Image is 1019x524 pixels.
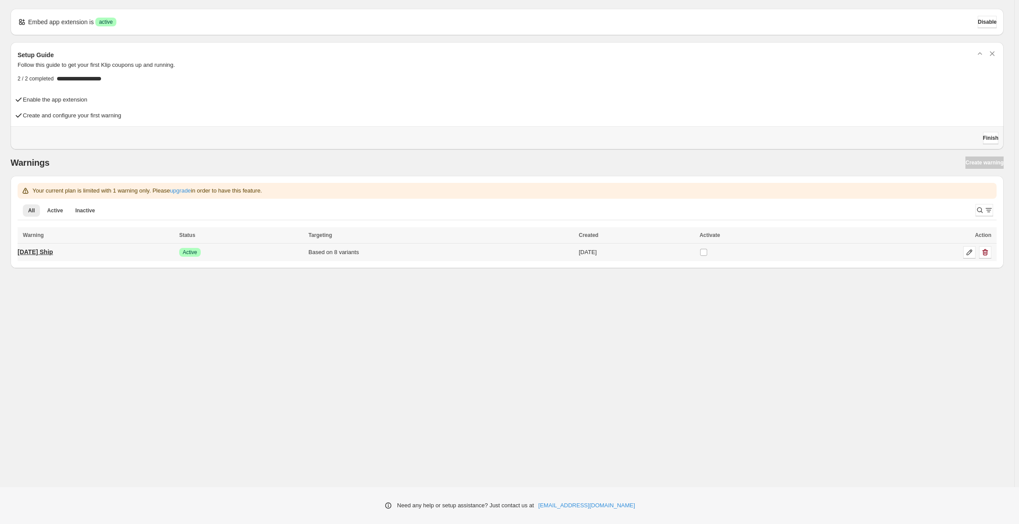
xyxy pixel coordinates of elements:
h2: Warnings [11,157,50,168]
span: active [99,18,112,25]
p: [DATE] Ship [18,247,53,256]
span: Warning [23,232,44,238]
span: Disable [978,18,997,25]
p: Your current plan is limited with 1 warning only. Please in order to have this feature. [33,186,262,195]
span: Finish [983,135,998,142]
span: Created [579,232,599,238]
a: [EMAIL_ADDRESS][DOMAIN_NAME] [538,501,635,510]
h3: Setup Guide [18,51,54,59]
div: [DATE] [579,248,694,257]
button: Search and filter results [976,204,993,216]
span: 2 / 2 completed [18,75,54,82]
div: Based on 8 variants [308,248,573,257]
span: Inactive [75,207,95,214]
span: Active [183,249,197,256]
span: Activate [700,232,720,238]
a: upgrade [170,187,191,194]
span: All [28,207,35,214]
span: Active [47,207,63,214]
span: Status [179,232,195,238]
span: Targeting [308,232,332,238]
p: Follow this guide to get your first Klip coupons up and running. [18,61,997,69]
p: Embed app extension is [28,18,94,26]
button: Finish [983,132,998,144]
h4: Create and configure your first warning [23,111,121,120]
h4: Enable the app extension [23,95,87,104]
button: Disable [978,16,997,28]
span: Action [975,232,991,238]
a: [DATE] Ship [18,245,53,259]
